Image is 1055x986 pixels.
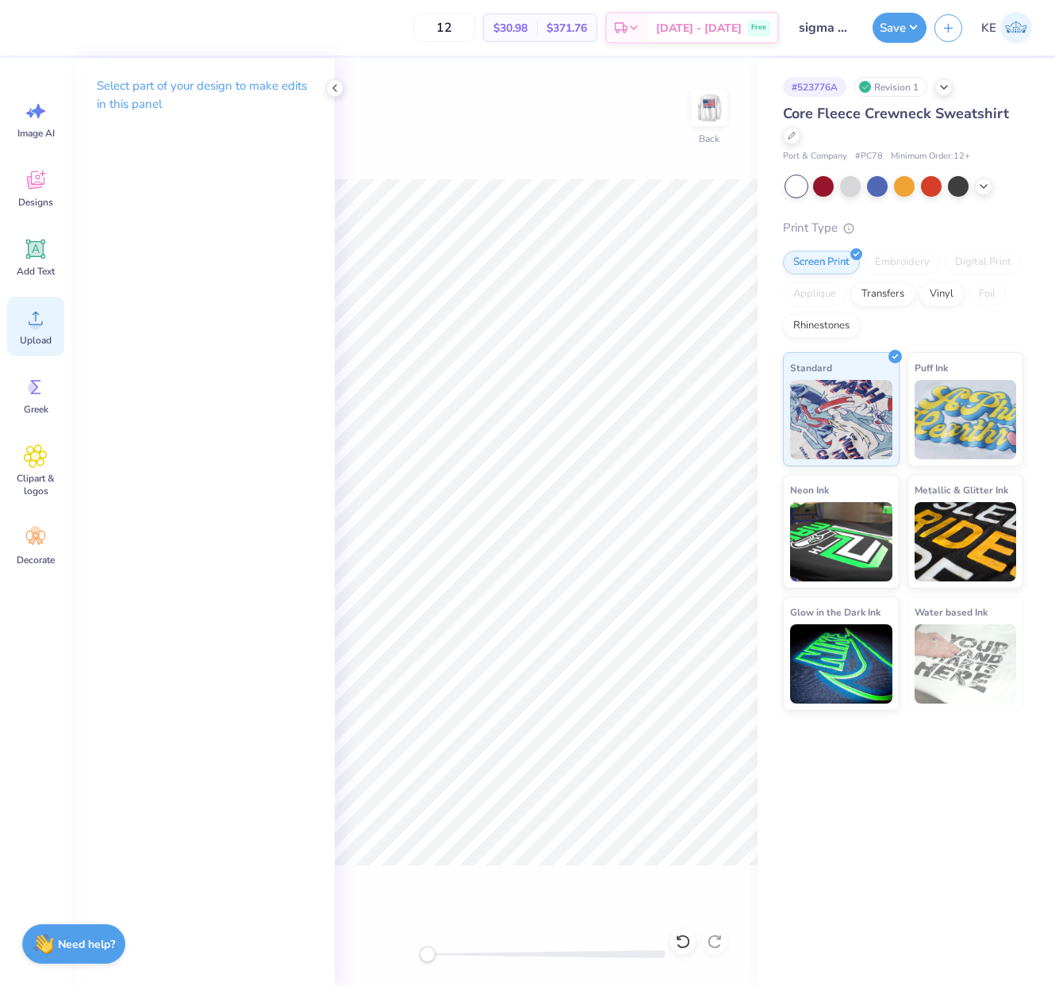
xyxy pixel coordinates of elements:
[493,20,527,36] span: $30.98
[783,150,847,163] span: Port & Company
[790,624,892,704] img: Glow in the Dark Ink
[17,554,55,566] span: Decorate
[790,380,892,459] img: Standard
[981,19,996,37] span: KE
[783,251,860,274] div: Screen Print
[24,403,48,416] span: Greek
[891,150,970,163] span: Minimum Order: 12 +
[1000,12,1032,44] img: Kent Everic Delos Santos
[699,132,719,146] div: Back
[915,481,1008,498] span: Metallic & Glitter Ink
[945,251,1022,274] div: Digital Print
[919,282,964,306] div: Vinyl
[915,502,1017,581] img: Metallic & Glitter Ink
[783,282,846,306] div: Applique
[915,359,948,376] span: Puff Ink
[851,282,915,306] div: Transfers
[17,127,55,140] span: Image AI
[915,380,1017,459] img: Puff Ink
[783,219,1023,237] div: Print Type
[18,196,53,209] span: Designs
[20,334,52,347] span: Upload
[873,13,926,43] button: Save
[547,20,587,36] span: $371.76
[58,937,115,952] strong: Need help?
[787,12,865,44] input: Untitled Design
[790,481,829,498] span: Neon Ink
[790,502,892,581] img: Neon Ink
[751,22,766,33] span: Free
[693,92,725,124] img: Back
[17,265,55,278] span: Add Text
[855,150,883,163] span: # PC78
[865,251,940,274] div: Embroidery
[969,282,1006,306] div: Foil
[10,472,62,497] span: Clipart & logos
[420,946,435,962] div: Accessibility label
[413,13,475,42] input: – –
[783,314,860,338] div: Rhinestones
[790,604,880,620] span: Glow in the Dark Ink
[915,624,1017,704] img: Water based Ink
[854,77,927,97] div: Revision 1
[790,359,832,376] span: Standard
[97,77,309,113] p: Select part of your design to make edits in this panel
[915,604,988,620] span: Water based Ink
[656,20,742,36] span: [DATE] - [DATE]
[783,104,1009,123] span: Core Fleece Crewneck Sweatshirt
[783,77,846,97] div: # 523776A
[974,12,1039,44] a: KE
